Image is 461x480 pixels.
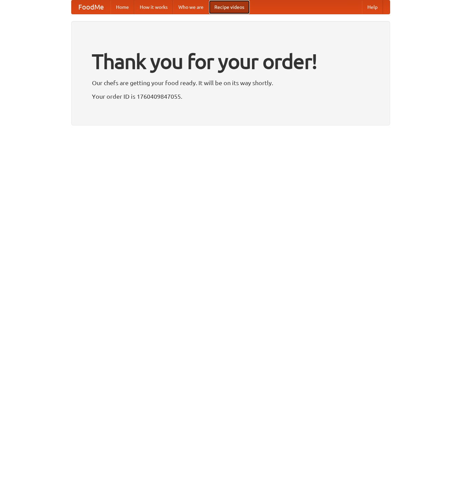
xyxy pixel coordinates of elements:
[72,0,111,14] a: FoodMe
[173,0,209,14] a: Who we are
[92,45,369,78] h1: Thank you for your order!
[362,0,383,14] a: Help
[92,91,369,101] p: Your order ID is 1760409847055.
[209,0,250,14] a: Recipe videos
[111,0,134,14] a: Home
[134,0,173,14] a: How it works
[92,78,369,88] p: Our chefs are getting your food ready. It will be on its way shortly.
